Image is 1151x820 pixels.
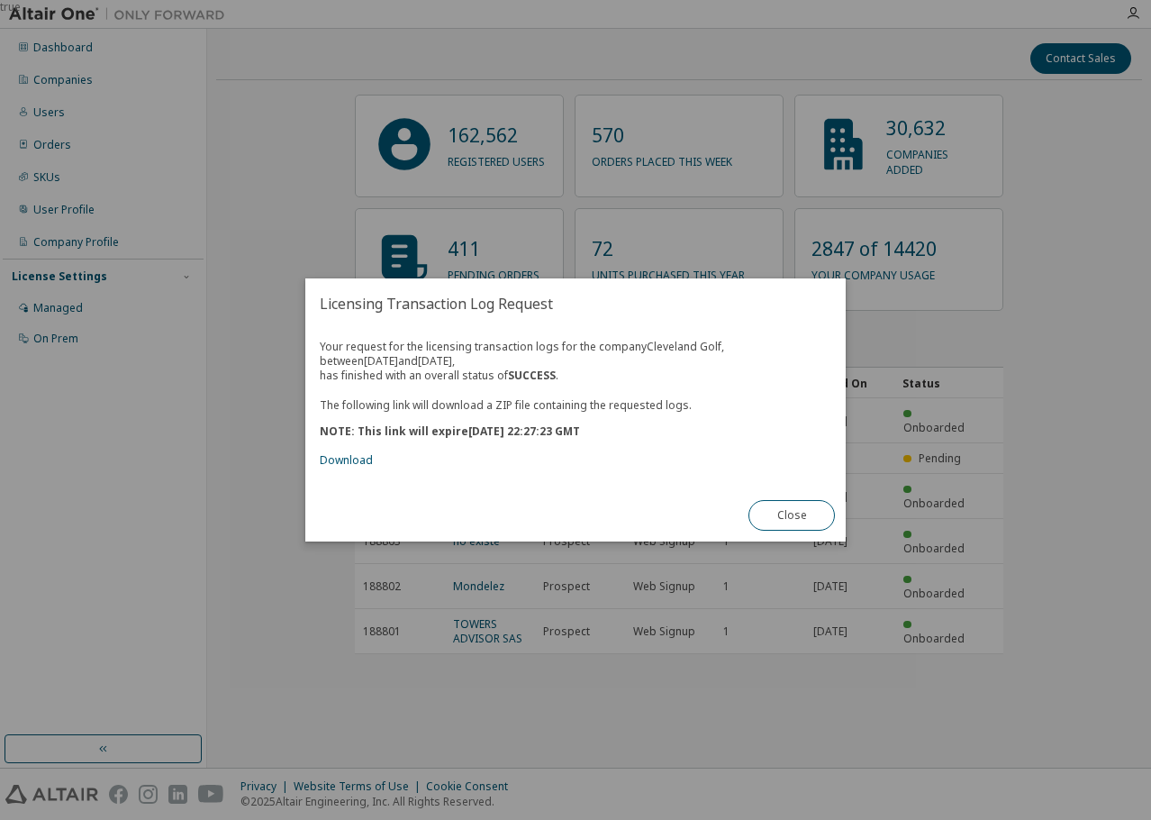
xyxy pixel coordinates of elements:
[320,397,831,413] p: The following link will download a ZIP file containing the requested logs.
[748,500,835,531] button: Close
[508,368,556,383] b: SUCCESS
[320,424,580,439] b: NOTE: This link will expire [DATE] 22:27:23 GMT
[305,278,846,329] h2: Licensing Transaction Log Request
[320,340,831,467] div: Your request for the licensing transaction logs for the company Cleveland Golf , between [DATE] a...
[320,452,373,468] a: Download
